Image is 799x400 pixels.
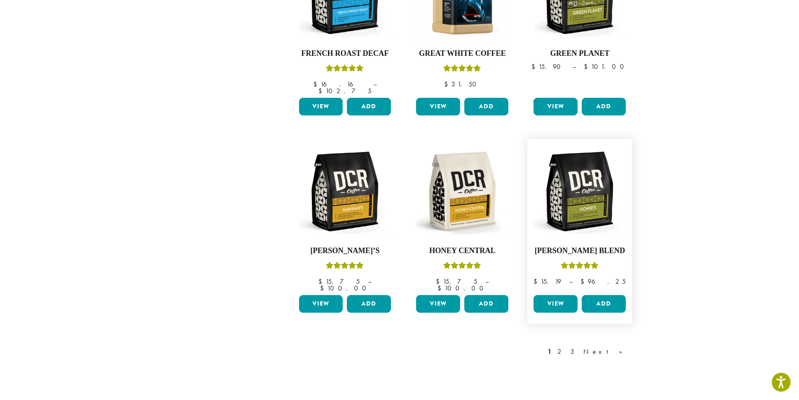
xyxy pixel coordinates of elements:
a: View [534,295,578,313]
span: $ [437,284,445,293]
bdi: 16.16 [313,80,365,89]
h4: [PERSON_NAME]’s [297,246,393,256]
img: DCR-12oz-Honey-Central-Stock-scaled.png [414,143,510,240]
h4: Honey Central [414,246,510,256]
a: Honey CentralRated 5.00 out of 5 [414,143,510,292]
a: View [299,295,343,313]
span: $ [318,86,325,95]
span: $ [580,277,588,286]
div: Rated 5.00 out of 5 [326,63,364,76]
bdi: 100.00 [437,284,487,293]
div: Rated 5.00 out of 5 [326,261,364,273]
a: [PERSON_NAME] BlendRated 4.67 out of 5 [531,143,628,292]
span: – [573,62,576,71]
a: [PERSON_NAME]’sRated 5.00 out of 5 [297,143,393,292]
span: $ [584,62,591,71]
span: $ [320,284,327,293]
h4: Great White Coffee [414,49,510,58]
h4: French Roast Decaf [297,49,393,58]
h4: Green Planet [531,49,628,58]
bdi: 31.50 [444,80,480,89]
img: DCR-12oz-Howies-Stock-scaled.png [531,143,628,240]
a: 1 [546,347,553,357]
span: – [485,277,489,286]
a: Next » [582,347,630,357]
bdi: 102.75 [318,86,372,95]
span: $ [534,277,541,286]
a: View [299,98,343,115]
bdi: 96.25 [580,277,626,286]
a: 3 [569,347,579,357]
span: – [373,80,377,89]
button: Add [582,295,626,313]
div: Rated 4.67 out of 5 [561,261,599,273]
button: Add [464,98,508,115]
span: $ [318,277,325,286]
a: View [534,98,578,115]
span: – [368,277,371,286]
bdi: 101.00 [584,62,628,71]
bdi: 15.75 [318,277,360,286]
a: View [416,98,460,115]
span: – [569,277,573,286]
bdi: 15.90 [531,62,565,71]
a: 2 [556,347,566,357]
button: Add [347,98,391,115]
bdi: 15.75 [436,277,477,286]
button: Add [464,295,508,313]
span: $ [444,80,451,89]
h4: [PERSON_NAME] Blend [531,246,628,256]
a: View [416,295,460,313]
div: Rated 5.00 out of 5 [443,63,481,76]
img: DCR-12oz-Hannahs-Stock-scaled.png [297,143,393,240]
bdi: 15.19 [534,277,561,286]
button: Add [582,98,626,115]
span: $ [531,62,539,71]
bdi: 100.00 [320,284,370,293]
div: Rated 5.00 out of 5 [443,261,481,273]
span: $ [436,277,443,286]
span: $ [313,80,320,89]
button: Add [347,295,391,313]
